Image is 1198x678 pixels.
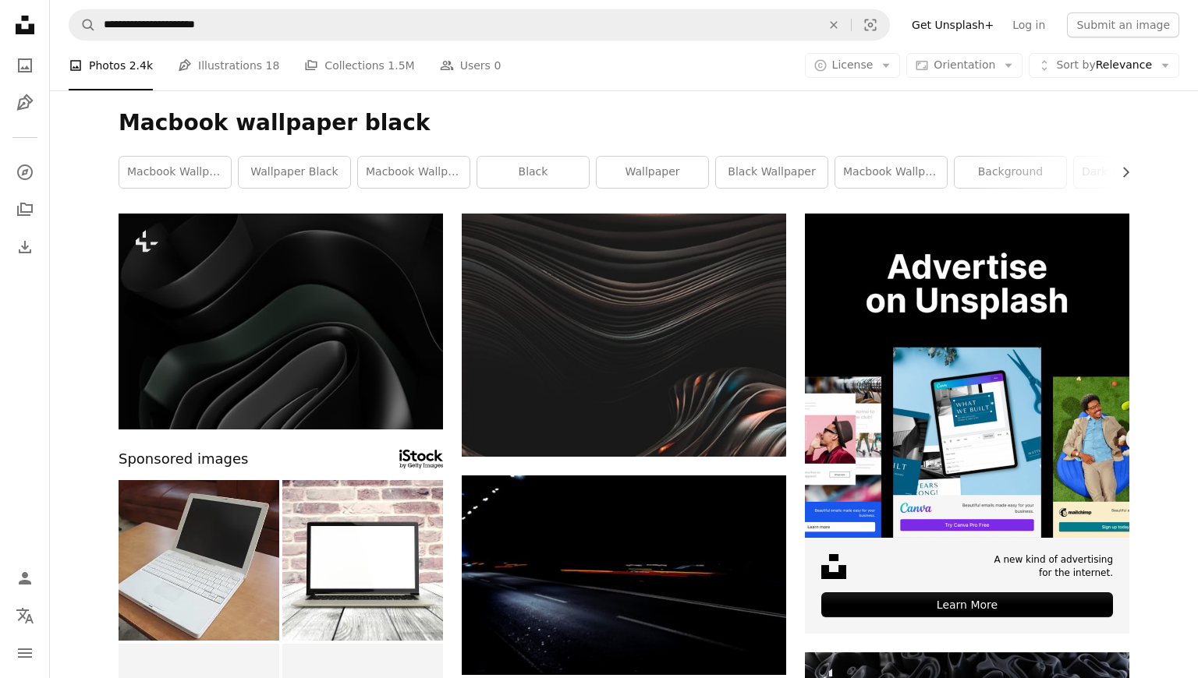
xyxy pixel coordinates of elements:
[388,57,414,74] span: 1.5M
[955,157,1066,188] a: background
[1111,157,1129,188] button: scroll list to the right
[1056,58,1152,73] span: Relevance
[440,41,502,90] a: Users 0
[832,58,874,71] span: License
[9,563,41,594] a: Log in / Sign up
[462,568,786,582] a: Car headlights blur on a dark road.
[462,327,786,341] a: a black and white photo of wavy lines
[852,10,889,40] button: Visual search
[304,41,414,90] a: Collections 1.5M
[1067,12,1179,37] button: Submit an image
[69,10,96,40] button: Search Unsplash
[1003,12,1054,37] a: Log in
[805,214,1129,538] img: file-1635990755334-4bfd90f37242image
[266,57,280,74] span: 18
[9,87,41,118] a: Illustrations
[597,157,708,188] a: wallpaper
[9,600,41,631] button: Language
[239,157,350,188] a: wallpaper black
[119,480,279,641] img: old white macbook with black screen isolated and blurred background
[9,157,41,188] a: Explore
[119,109,1129,137] h1: Macbook wallpaper black
[119,214,443,429] img: a black and green abstract background with curves
[477,157,589,188] a: black
[902,12,1003,37] a: Get Unsplash+
[462,214,786,457] img: a black and white photo of wavy lines
[821,592,1113,617] div: Learn More
[178,41,279,90] a: Illustrations 18
[1074,157,1186,188] a: dark mode wallpaper
[1056,58,1095,71] span: Sort by
[934,58,995,71] span: Orientation
[9,231,41,263] a: Download History
[716,157,828,188] a: black wallpaper
[358,157,470,188] a: macbook wallpaper dark
[994,553,1113,580] span: A new kind of advertising for the internet.
[282,480,443,641] img: 3D White Screen Laptop. PC Internet Computer Notebook MacBooK Il
[805,214,1129,634] a: A new kind of advertisingfor the internet.Learn More
[805,53,901,78] button: License
[119,448,248,471] span: Sponsored images
[835,157,947,188] a: macbook wallpaper black and white
[462,475,786,675] img: Car headlights blur on a dark road.
[906,53,1023,78] button: Orientation
[9,50,41,81] a: Photos
[119,157,231,188] a: macbook wallpaper
[494,57,501,74] span: 0
[821,554,846,579] img: file-1631678316303-ed18b8b5cb9cimage
[69,9,890,41] form: Find visuals sitewide
[119,314,443,328] a: a black and green abstract background with curves
[817,10,851,40] button: Clear
[9,194,41,225] a: Collections
[9,637,41,669] button: Menu
[1029,53,1179,78] button: Sort byRelevance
